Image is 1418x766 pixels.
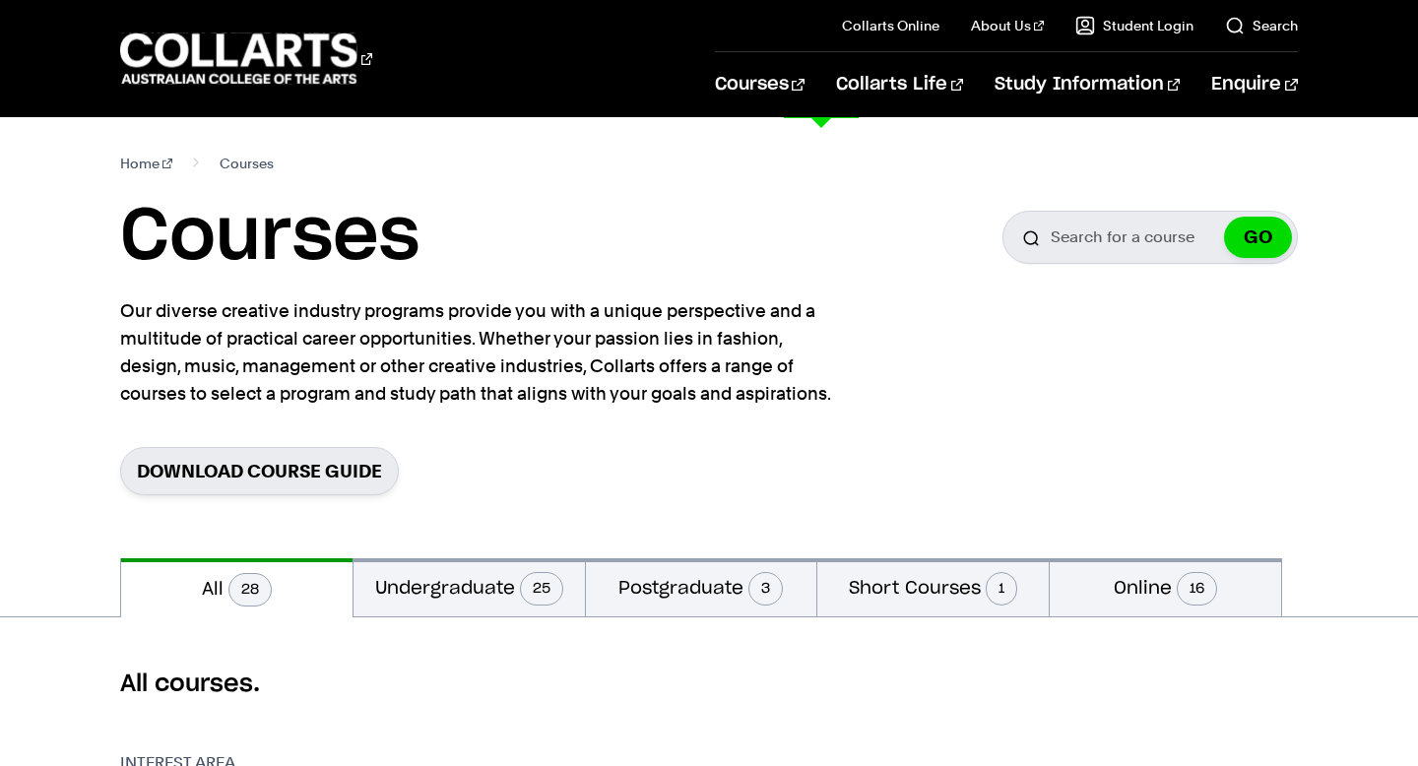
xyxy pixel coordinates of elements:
[121,558,353,617] button: All28
[842,16,939,35] a: Collarts Online
[120,669,1297,700] h2: All courses.
[1177,572,1217,606] span: 16
[228,573,272,606] span: 28
[817,558,1049,616] button: Short Courses1
[1050,558,1281,616] button: Online16
[220,150,274,177] span: Courses
[715,52,805,117] a: Courses
[836,52,963,117] a: Collarts Life
[354,558,585,616] button: Undergraduate25
[748,572,783,606] span: 3
[120,447,399,495] a: Download Course Guide
[120,297,839,408] p: Our diverse creative industry programs provide you with a unique perspective and a multitude of p...
[1211,52,1297,117] a: Enquire
[520,572,563,606] span: 25
[986,572,1017,606] span: 1
[586,558,817,616] button: Postgraduate3
[120,193,419,282] h1: Courses
[1075,16,1193,35] a: Student Login
[995,52,1180,117] a: Study Information
[1002,211,1298,264] input: Search for a course
[120,150,172,177] a: Home
[971,16,1044,35] a: About Us
[120,31,372,87] div: Go to homepage
[1224,217,1292,258] button: GO
[1225,16,1298,35] a: Search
